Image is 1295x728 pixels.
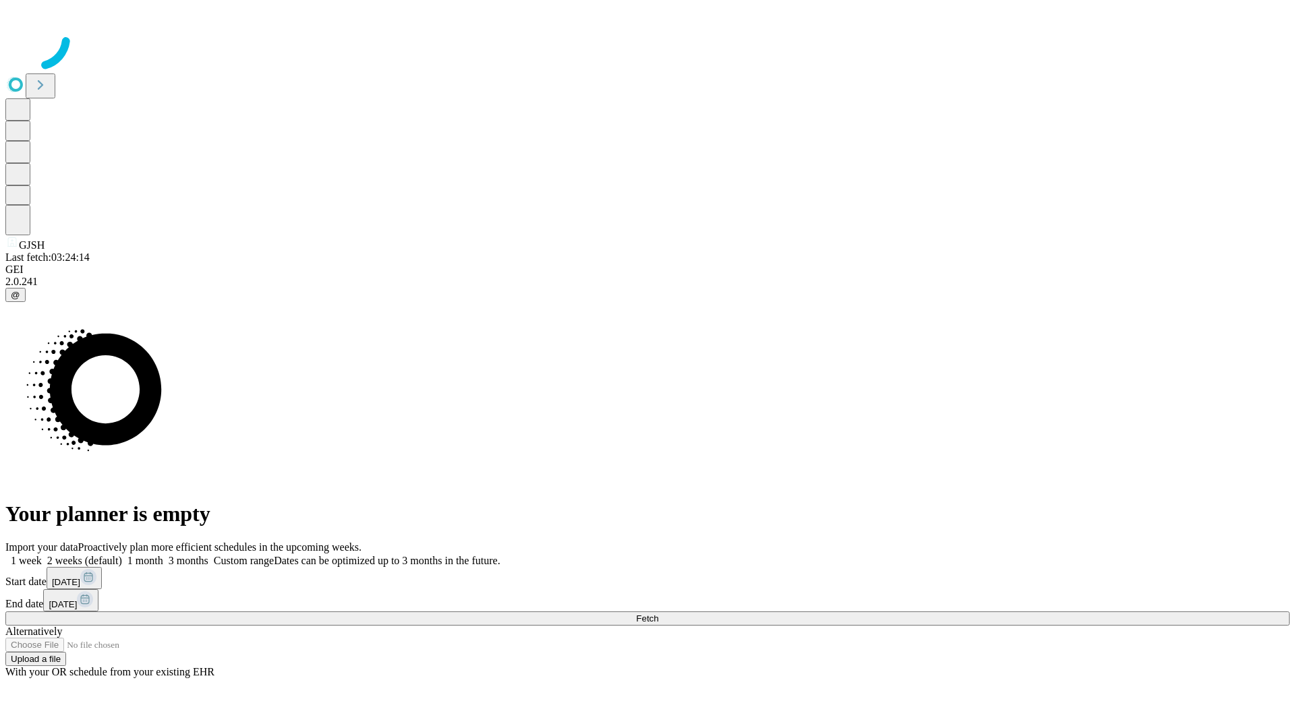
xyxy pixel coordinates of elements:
[5,626,62,637] span: Alternatively
[11,290,20,300] span: @
[19,239,45,251] span: GJSH
[636,613,658,624] span: Fetch
[5,611,1290,626] button: Fetch
[49,599,77,609] span: [DATE]
[5,276,1290,288] div: 2.0.241
[5,264,1290,276] div: GEI
[47,567,102,589] button: [DATE]
[5,567,1290,589] div: Start date
[5,502,1290,526] h1: Your planner is empty
[52,577,80,587] span: [DATE]
[5,541,78,553] span: Import your data
[47,555,122,566] span: 2 weeks (default)
[5,589,1290,611] div: End date
[5,652,66,666] button: Upload a file
[11,555,42,566] span: 1 week
[127,555,163,566] span: 1 month
[214,555,274,566] span: Custom range
[5,251,90,263] span: Last fetch: 03:24:14
[169,555,208,566] span: 3 months
[5,666,214,677] span: With your OR schedule from your existing EHR
[78,541,362,553] span: Proactively plan more efficient schedules in the upcoming weeks.
[43,589,98,611] button: [DATE]
[274,555,500,566] span: Dates can be optimized up to 3 months in the future.
[5,288,26,302] button: @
